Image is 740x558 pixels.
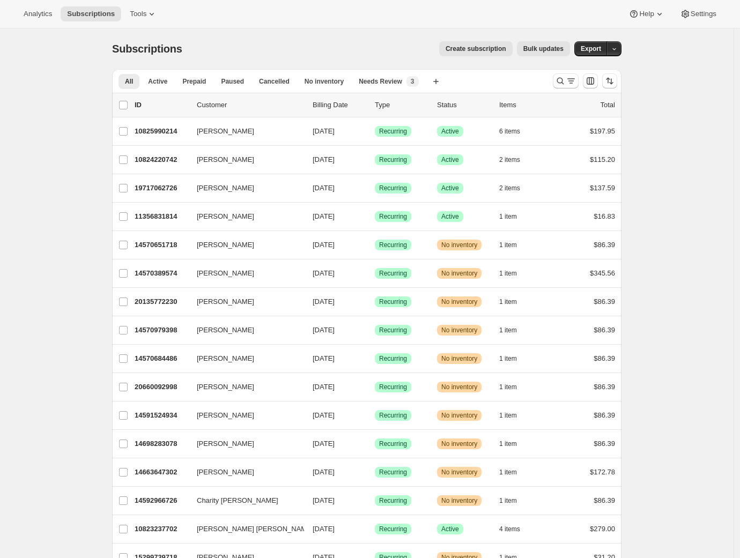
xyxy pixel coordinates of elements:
[594,297,615,306] span: $86.39
[499,522,532,537] button: 4 items
[590,269,615,277] span: $345.56
[135,211,188,222] p: 11356831814
[601,100,615,110] p: Total
[590,184,615,192] span: $137.59
[594,496,615,504] span: $86.39
[305,77,344,86] span: No inventory
[190,236,298,254] button: [PERSON_NAME]
[135,237,615,252] div: 14570651718[PERSON_NAME][DATE]SuccessRecurringWarningNo inventory1 item$86.39
[135,495,188,506] p: 14592966726
[190,435,298,452] button: [PERSON_NAME]
[379,496,407,505] span: Recurring
[499,294,529,309] button: 1 item
[190,350,298,367] button: [PERSON_NAME]
[379,354,407,363] span: Recurring
[499,152,532,167] button: 2 items
[130,10,146,18] span: Tools
[313,212,335,220] span: [DATE]
[379,241,407,249] span: Recurring
[135,323,615,338] div: 14570979398[PERSON_NAME][DATE]SuccessRecurringWarningNo inventory1 item$86.39
[313,468,335,476] span: [DATE]
[135,240,188,250] p: 14570651718
[190,322,298,339] button: [PERSON_NAME]
[499,181,532,196] button: 2 items
[190,151,298,168] button: [PERSON_NAME]
[499,212,517,221] span: 1 item
[441,269,477,278] span: No inventory
[499,127,520,136] span: 6 items
[313,241,335,249] span: [DATE]
[135,152,615,167] div: 10824220742[PERSON_NAME][DATE]SuccessRecurringSuccessActive2 items$115.20
[594,383,615,391] span: $86.39
[379,269,407,278] span: Recurring
[190,407,298,424] button: [PERSON_NAME]
[441,411,477,420] span: No inventory
[499,436,529,451] button: 1 item
[67,10,115,18] span: Subscriptions
[190,180,298,197] button: [PERSON_NAME]
[190,208,298,225] button: [PERSON_NAME]
[499,380,529,395] button: 1 item
[135,408,615,423] div: 14591524934[PERSON_NAME][DATE]SuccessRecurringWarningNo inventory1 item$86.39
[135,296,188,307] p: 20135772230
[441,468,477,477] span: No inventory
[135,380,615,395] div: 20660092998[PERSON_NAME][DATE]SuccessRecurringWarningNo inventory1 item$86.39
[135,209,615,224] div: 11356831814[PERSON_NAME][DATE]SuccessRecurringSuccessActive1 item$16.83
[135,351,615,366] div: 14570684486[PERSON_NAME][DATE]SuccessRecurringWarningNo inventory1 item$86.39
[594,326,615,334] span: $86.39
[197,268,254,279] span: [PERSON_NAME]
[197,183,254,194] span: [PERSON_NAME]
[590,127,615,135] span: $197.95
[553,73,579,88] button: Search and filter results
[583,73,598,88] button: Customize table column order and visibility
[197,438,254,449] span: [PERSON_NAME]
[313,100,366,110] p: Billing Date
[197,211,254,222] span: [PERSON_NAME]
[691,10,716,18] span: Settings
[379,155,407,164] span: Recurring
[135,294,615,309] div: 20135772230[PERSON_NAME][DATE]SuccessRecurringWarningNo inventory1 item$86.39
[441,127,459,136] span: Active
[375,100,428,110] div: Type
[135,100,615,110] div: IDCustomerBilling DateTypeStatusItemsTotal
[590,468,615,476] span: $172.78
[259,77,290,86] span: Cancelled
[190,293,298,310] button: [PERSON_NAME]
[499,465,529,480] button: 1 item
[499,525,520,533] span: 4 items
[135,124,615,139] div: 10825990214[PERSON_NAME][DATE]SuccessRecurringSuccessActive6 items$197.95
[379,411,407,420] span: Recurring
[135,266,615,281] div: 14570389574[PERSON_NAME][DATE]SuccessRecurringWarningNo inventory1 item$345.56
[674,6,723,21] button: Settings
[135,100,188,110] p: ID
[190,378,298,396] button: [PERSON_NAME]
[197,353,254,364] span: [PERSON_NAME]
[379,212,407,221] span: Recurring
[313,269,335,277] span: [DATE]
[197,100,304,110] p: Customer
[594,354,615,362] span: $86.39
[590,525,615,533] span: $279.00
[379,326,407,334] span: Recurring
[190,492,298,509] button: Charity [PERSON_NAME]
[379,525,407,533] span: Recurring
[499,124,532,139] button: 6 items
[313,127,335,135] span: [DATE]
[594,440,615,448] span: $86.39
[499,326,517,334] span: 1 item
[499,408,529,423] button: 1 item
[135,438,188,449] p: 14698283078
[499,100,553,110] div: Items
[379,127,407,136] span: Recurring
[313,525,335,533] span: [DATE]
[379,297,407,306] span: Recurring
[135,493,615,508] div: 14592966726Charity [PERSON_NAME][DATE]SuccessRecurringWarningNo inventory1 item$86.39
[517,41,570,56] button: Bulk updates
[379,468,407,477] span: Recurring
[523,44,564,53] span: Bulk updates
[197,240,254,250] span: [PERSON_NAME]
[441,383,477,391] span: No inventory
[313,184,335,192] span: [DATE]
[499,411,517,420] span: 1 item
[135,325,188,336] p: 14570979398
